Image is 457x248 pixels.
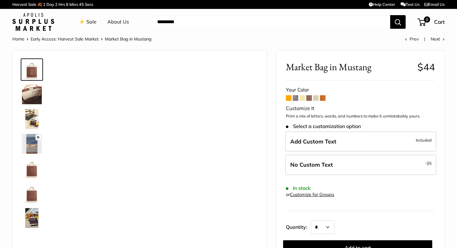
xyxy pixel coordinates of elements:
[21,207,43,229] a: Market Bag in Mustang
[424,2,445,7] a: Email Us
[12,35,151,43] nav: Breadcrumb
[390,15,406,29] button: Search
[22,134,42,154] img: Market Bag in Mustang
[285,155,436,175] label: Leave Blank
[286,185,310,191] span: In stock
[290,192,334,197] a: Customize for Groups
[85,2,93,7] span: Secs
[22,208,42,228] img: Market Bag in Mustang
[105,36,151,42] span: Market Bag in Mustang
[286,123,360,129] span: Select a customization option
[79,17,97,27] a: ⚡️ Sale
[286,85,435,95] div: Your Color
[427,161,432,166] span: $5
[22,84,42,104] img: Market Bag in Mustang
[21,157,43,180] a: description_Seal of authenticity printed on the backside of every bag.
[21,58,43,81] a: Market Bag in Mustang
[12,36,24,42] a: Home
[416,136,432,144] span: Included
[22,183,42,203] img: Market Bag in Mustang
[286,190,334,199] div: or
[286,61,412,73] span: Market Bag in Mustang
[69,2,78,7] span: Mins
[22,159,42,178] img: description_Seal of authenticity printed on the backside of every bag.
[21,83,43,105] a: Market Bag in Mustang
[290,161,333,168] span: No Custom Text
[152,15,390,29] input: Search...
[434,19,445,25] span: Cart
[22,60,42,79] img: Market Bag in Mustang
[286,219,311,234] label: Quantity:
[418,17,445,27] a: 0 Cart
[417,61,435,73] span: $44
[107,17,129,27] a: About Us
[369,2,395,7] a: Help Center
[425,160,432,167] span: -
[405,36,419,42] a: Prev
[21,182,43,204] a: Market Bag in Mustang
[286,104,435,113] div: Customize It
[46,2,54,7] span: Day
[290,138,336,145] span: Add Custom Text
[285,131,436,152] label: Add Custom Text
[31,36,99,42] a: Early Access: Harvest Sale Market
[79,2,84,7] span: 45
[12,13,54,31] img: Apolis: Surplus Market
[286,113,435,119] p: Print a mix of letters, words, and numbers to make it unmistakably yours.
[55,2,58,7] span: 2
[66,2,68,7] span: 8
[58,2,65,7] span: Hrs
[21,133,43,155] a: Market Bag in Mustang
[22,109,42,129] img: Market Bag in Mustang
[401,2,420,7] a: Text Us
[21,108,43,130] a: Market Bag in Mustang
[43,2,45,7] span: 1
[431,36,445,42] a: Next
[424,16,430,23] span: 0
